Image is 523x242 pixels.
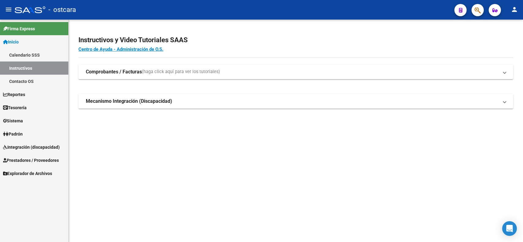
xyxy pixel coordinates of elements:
[3,117,23,124] span: Sistema
[78,94,513,109] mat-expansion-panel-header: Mecanismo Integración (Discapacidad)
[86,69,142,75] strong: Comprobantes / Facturas
[78,34,513,46] h2: Instructivos y Video Tutoriales SAAS
[3,144,60,151] span: Integración (discapacidad)
[3,91,25,98] span: Reportes
[3,157,59,164] span: Prestadores / Proveedores
[3,25,35,32] span: Firma Express
[86,98,172,105] strong: Mecanismo Integración (Discapacidad)
[78,47,163,52] a: Centro de Ayuda - Administración de O.S.
[142,69,220,75] span: (haga click aquí para ver los tutoriales)
[511,6,518,13] mat-icon: person
[3,170,52,177] span: Explorador de Archivos
[3,131,23,137] span: Padrón
[5,6,12,13] mat-icon: menu
[78,65,513,79] mat-expansion-panel-header: Comprobantes / Facturas(haga click aquí para ver los tutoriales)
[3,39,19,45] span: Inicio
[48,3,76,17] span: - ostcara
[502,221,517,236] div: Open Intercom Messenger
[3,104,27,111] span: Tesorería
